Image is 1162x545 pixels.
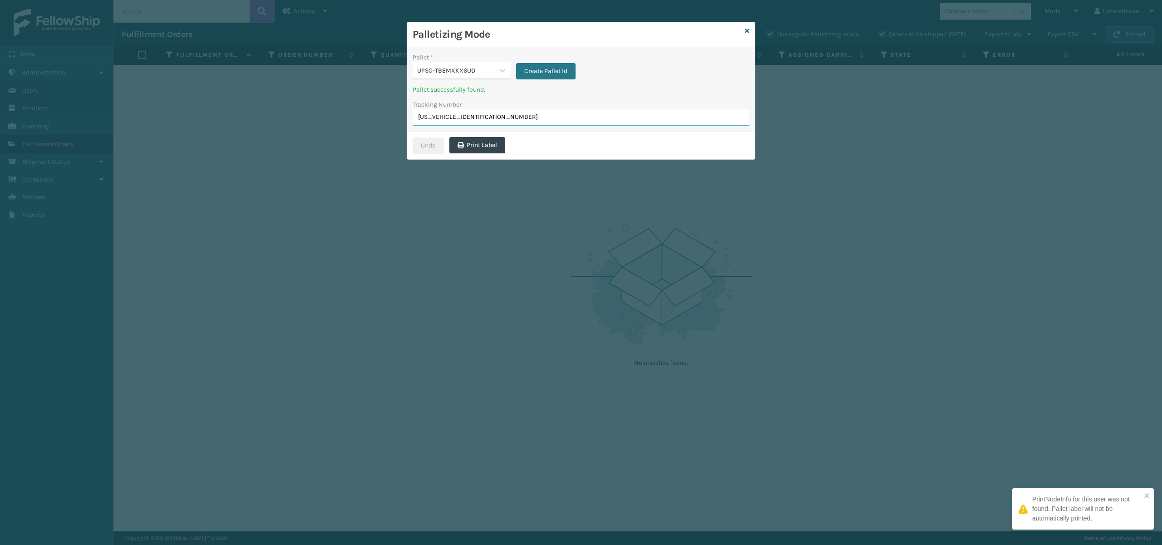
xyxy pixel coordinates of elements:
[417,66,495,75] div: UPSG-TBEMXKX6UD
[413,100,462,109] label: Tracking Number
[1144,492,1150,501] button: close
[516,63,576,79] button: Create Pallet Id
[413,53,433,62] label: Pallet
[1032,495,1141,523] div: PrintNodeInfo for this user was not found. Pallet label will not be automatically printed.
[413,85,576,94] p: Pallet successfully found.
[413,137,444,154] button: Undo
[449,137,505,153] button: Print Label
[413,28,741,41] h3: Palletizing Mode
